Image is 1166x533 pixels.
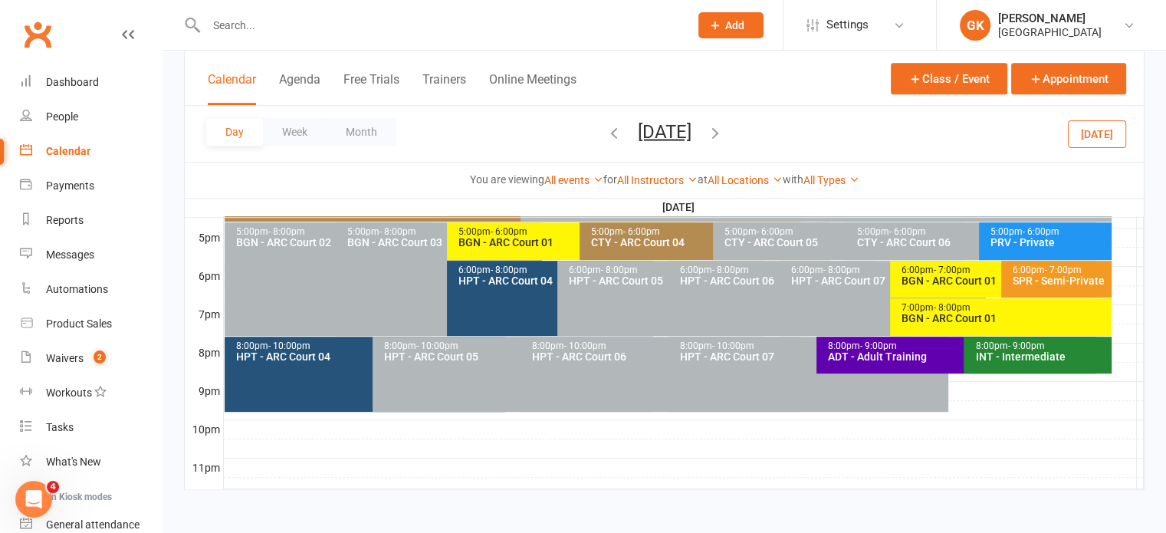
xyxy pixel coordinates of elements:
[422,72,466,105] button: Trainers
[347,227,539,237] div: 5:00pm
[46,352,84,364] div: Waivers
[901,313,1109,324] div: BGN - ARC Court 01
[379,226,416,237] span: - 8:00pm
[20,272,162,307] a: Automations
[564,341,606,351] span: - 10:00pm
[934,302,971,313] span: - 8:00pm
[1045,265,1082,275] span: - 7:00pm
[1012,275,1109,286] div: SPR - Semi-Private
[590,227,827,237] div: 5:00pm
[757,226,793,237] span: - 6:00pm
[860,341,897,351] span: - 9:00pm
[46,145,90,157] div: Calendar
[823,265,859,275] span: - 8:00pm
[803,174,859,186] a: All Types
[679,265,872,275] div: 6:00pm
[458,275,650,286] div: HPT - ARC Court 04
[725,19,744,31] span: Add
[934,265,971,275] span: - 7:00pm
[223,198,1137,217] th: [DATE]
[901,275,1093,286] div: BGN - ARC Court 01
[94,350,106,364] span: 2
[46,110,78,123] div: People
[827,351,1094,362] div: ADT - Adult Training
[990,227,1109,237] div: 5:00pm
[46,179,94,192] div: Payments
[601,265,638,275] span: - 8:00pm
[206,118,263,146] button: Day
[416,341,458,351] span: - 10:00pm
[901,303,1109,313] div: 7:00pm
[20,341,162,376] a: Waivers 2
[263,118,327,146] button: Week
[185,266,223,285] th: 6pm
[531,341,798,351] div: 8:00pm
[491,265,527,275] span: - 8:00pm
[185,458,223,477] th: 11pm
[998,25,1102,39] div: [GEOGRAPHIC_DATA]
[827,341,1094,351] div: 8:00pm
[20,410,162,445] a: Tasks
[603,173,617,186] strong: for
[20,134,162,169] a: Calendar
[279,72,320,105] button: Agenda
[590,237,827,248] div: CTY - ARC Court 04
[1012,265,1109,275] div: 6:00pm
[235,351,502,362] div: HPT - ARC Court 04
[47,481,59,493] span: 4
[531,351,798,362] div: HPT - ARC Court 06
[960,10,990,41] div: GK
[20,65,162,100] a: Dashboard
[383,351,650,362] div: HPT - ARC Court 05
[470,173,544,186] strong: You are viewing
[1007,341,1044,351] span: - 9:00pm
[891,63,1007,94] button: Class / Event
[46,283,108,295] div: Automations
[268,226,305,237] span: - 8:00pm
[856,227,1093,237] div: 5:00pm
[202,15,678,36] input: Search...
[20,238,162,272] a: Messages
[185,228,223,247] th: 5pm
[46,76,99,88] div: Dashboard
[724,227,961,237] div: 5:00pm
[568,275,760,286] div: HPT - ARC Court 05
[20,376,162,410] a: Workouts
[185,381,223,400] th: 9pm
[46,248,94,261] div: Messages
[383,341,650,351] div: 8:00pm
[901,265,1093,275] div: 6:00pm
[698,12,764,38] button: Add
[638,120,691,142] button: [DATE]
[46,317,112,330] div: Product Sales
[974,351,1109,362] div: INT - Intermediate
[998,12,1102,25] div: [PERSON_NAME]
[235,341,502,351] div: 8:00pm
[347,236,442,248] span: BGN - ARC Court 03
[489,72,576,105] button: Online Meetings
[236,236,331,248] span: BGN - ARC Court 02
[46,518,140,531] div: General attendance
[712,341,754,351] span: - 10:00pm
[1068,120,1126,147] button: [DATE]
[857,236,951,248] span: CTY - ARC Court 06
[568,265,760,275] div: 6:00pm
[617,174,698,186] a: All Instructors
[712,265,749,275] span: - 8:00pm
[46,421,74,433] div: Tasks
[208,72,256,105] button: Calendar
[46,214,84,226] div: Reports
[724,236,818,248] span: CTY - ARC Court 05
[1023,226,1059,237] span: - 6:00pm
[679,351,946,362] div: HPT - ARC Court 07
[46,456,101,468] div: What's New
[15,481,52,518] iframe: Intercom live chat
[20,169,162,203] a: Payments
[679,275,872,286] div: HPT - ARC Court 06
[327,118,396,146] button: Month
[268,341,310,351] span: - 10:00pm
[20,307,162,341] a: Product Sales
[235,227,428,237] div: 5:00pm
[826,8,869,42] span: Settings
[544,174,603,186] a: All events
